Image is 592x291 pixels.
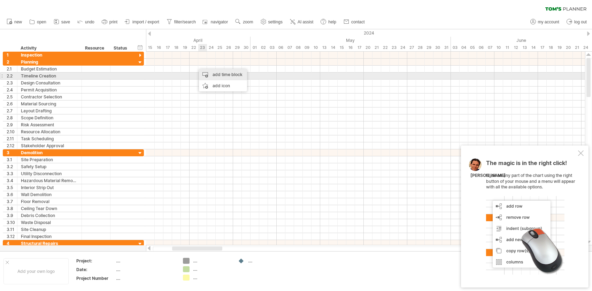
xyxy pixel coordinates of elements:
div: Monday, 17 June 2024 [538,44,547,51]
span: help [328,20,336,24]
div: 2.2 [7,73,17,79]
div: Resource Allocation [21,128,78,135]
a: help [319,17,338,27]
div: Tuesday, 23 April 2024 [198,44,207,51]
div: Activity [21,45,78,52]
div: Wednesday, 17 April 2024 [163,44,172,51]
div: Tuesday, 21 May 2024 [372,44,381,51]
div: Monday, 24 June 2024 [582,44,590,51]
div: Friday, 24 May 2024 [399,44,407,51]
div: Monday, 13 May 2024 [320,44,329,51]
a: undo [76,17,97,27]
div: Timeline Creation [21,73,78,79]
a: filter/search [165,17,198,27]
div: 2.1 [7,66,17,72]
div: Friday, 10 May 2024 [312,44,320,51]
div: 2.12 [7,142,17,149]
div: Tuesday, 28 May 2024 [416,44,425,51]
div: Hazardous Material Removal [21,177,78,184]
a: save [52,17,72,27]
div: 2.8 [7,114,17,121]
div: Thursday, 13 June 2024 [521,44,529,51]
div: Monday, 22 April 2024 [190,44,198,51]
div: 3.12 [7,233,17,240]
div: 3.8 [7,205,17,212]
div: .... [193,266,231,272]
div: Floor Removal [21,198,78,205]
div: Wednesday, 22 May 2024 [381,44,390,51]
div: Date: [76,267,115,273]
div: Friday, 7 June 2024 [486,44,494,51]
div: Planning [21,59,78,65]
div: Add your own logo [3,258,69,284]
div: .... [116,275,175,281]
div: Demolition [21,149,78,156]
div: Debris Collection [21,212,78,219]
span: import / export [132,20,159,24]
div: Design Consultation [21,80,78,86]
span: open [37,20,46,24]
div: Thursday, 16 May 2024 [346,44,355,51]
div: Structural Repairs [21,240,78,247]
div: 3.1 [7,156,17,163]
div: Risk Assessment [21,121,78,128]
a: new [5,17,24,27]
div: Budget Estimation [21,66,78,72]
div: .... [193,275,231,281]
a: contact [342,17,367,27]
div: 3.11 [7,226,17,233]
div: Stakeholder Approval [21,142,78,149]
div: Thursday, 9 May 2024 [303,44,312,51]
div: .... [116,258,175,264]
div: Contractor Selection [21,94,78,100]
div: 4 [7,240,17,247]
div: Site Cleanup [21,226,78,233]
div: Friday, 3 May 2024 [268,44,277,51]
a: import / export [123,17,161,27]
div: Thursday, 25 April 2024 [216,44,224,51]
span: The magic is in the right click! [486,159,567,170]
div: Utility Disconnection [21,170,78,177]
div: Friday, 17 May 2024 [355,44,364,51]
a: print [100,17,120,27]
div: 2.4 [7,87,17,93]
div: Wednesday, 29 May 2024 [425,44,433,51]
div: Interior Strip Out [21,184,78,191]
div: Monday, 6 May 2024 [277,44,285,51]
div: Friday, 14 June 2024 [529,44,538,51]
span: AI assist [298,20,313,24]
div: April 2024 [59,37,251,44]
div: Ceiling Tear Down [21,205,78,212]
div: Monday, 20 May 2024 [364,44,372,51]
div: .... [248,258,286,264]
div: Wednesday, 12 June 2024 [512,44,521,51]
div: 3.6 [7,191,17,198]
a: open [28,17,48,27]
a: AI assist [288,17,315,27]
div: Monday, 27 May 2024 [407,44,416,51]
div: Tuesday, 11 June 2024 [503,44,512,51]
div: Monday, 29 April 2024 [233,44,242,51]
div: Project Number [76,275,115,281]
div: Resource [85,45,106,52]
div: .... [116,267,175,273]
div: Material Sourcing [21,100,78,107]
div: Site Preparation [21,156,78,163]
div: add icon [199,80,247,91]
div: Wednesday, 8 May 2024 [294,44,303,51]
div: 2.11 [7,135,17,142]
div: 2.6 [7,100,17,107]
div: Project: [76,258,115,264]
div: Thursday, 30 May 2024 [433,44,442,51]
div: 2.9 [7,121,17,128]
a: navigator [201,17,230,27]
div: Permit Acquisition [21,87,78,93]
div: Friday, 19 April 2024 [181,44,190,51]
span: filter/search [174,20,196,24]
a: my account [529,17,561,27]
div: Inspection [21,52,78,58]
div: 2 [7,59,17,65]
span: log out [574,20,587,24]
span: print [109,20,117,24]
span: contact [351,20,365,24]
